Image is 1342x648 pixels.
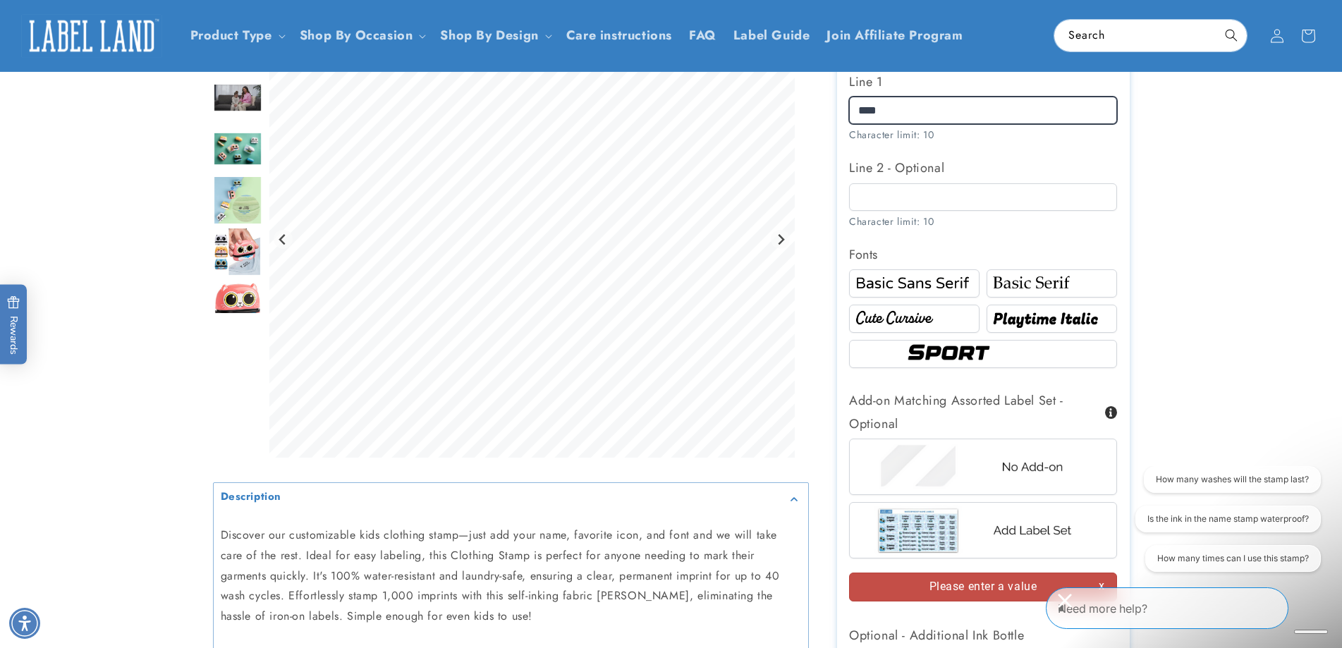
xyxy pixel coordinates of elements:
img: null [213,227,262,276]
div: Accessibility Menu [9,608,40,639]
div: Go to slide 7 [213,279,262,328]
button: Next slide [771,230,790,249]
label: Line 1 [849,71,1117,93]
a: Care instructions [558,19,681,52]
div: Please enter a value [849,573,1117,601]
a: Join Affiliate Program [818,19,971,52]
div: Fonts [849,243,1117,266]
div: Optional - Additional Ink Bottle [849,624,1117,647]
span: Shop By Occasion [300,27,413,44]
summary: Shop By Occasion [291,19,432,52]
img: Add Label Set [873,503,1093,558]
div: Go to slide 5 [213,176,262,225]
label: Line 2 - Optional [849,157,1117,179]
span: Label Guide [733,27,810,44]
iframe: Gorgias Floating Chat [1046,582,1328,634]
span: Care instructions [566,27,672,44]
summary: Description [214,482,808,514]
img: null [213,132,262,166]
summary: Shop By Design [432,19,557,52]
span: FAQ [689,27,716,44]
a: Product Type [190,26,272,44]
div: Go to slide 6 [213,227,262,276]
img: null [213,281,262,324]
div: Go to slide 4 [213,124,262,173]
summary: Product Type [182,19,291,52]
div: Add-on Matching Assorted Label Set - Optional [849,389,1117,435]
div: Character limit: 10 [849,214,1117,229]
a: FAQ [681,19,725,52]
button: Previous slide [274,230,293,249]
span: Join Affiliate Program [826,27,963,44]
span: Rewards [7,295,20,354]
img: null [213,82,262,111]
img: Label Land [21,14,162,58]
div: Go to slide 3 [213,73,262,122]
p: Discover our customizable kids clothing stamp—just add your name, favorite icon, and font and we ... [221,525,801,627]
a: Label Guide [725,19,819,52]
iframe: Gorgias live chat conversation starters [1116,466,1328,585]
button: Search [1216,20,1247,51]
div: Character limit: 10 [849,128,1117,142]
h2: Description [221,489,282,503]
img: No Add-on [873,439,1093,494]
img: null [213,176,262,225]
a: Label Land [16,8,168,63]
a: Shop By Design [440,26,538,44]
